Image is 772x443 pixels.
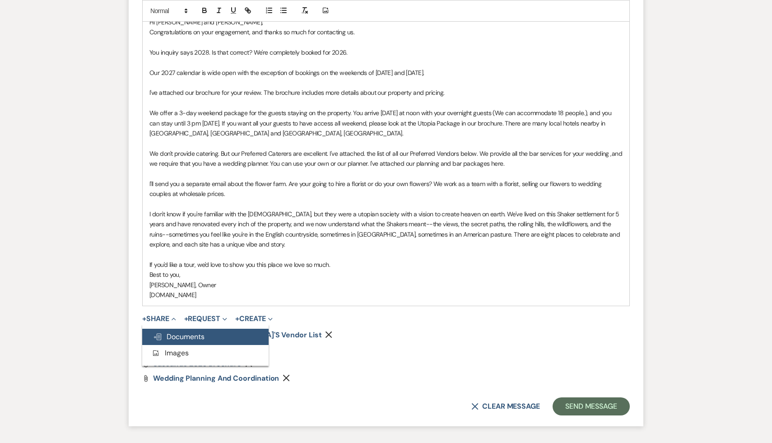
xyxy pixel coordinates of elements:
[142,345,269,361] button: Images
[235,315,239,322] span: +
[153,332,205,341] span: Documents
[153,373,279,383] span: Wedding Planning and Coordination
[184,315,227,322] button: Request
[184,315,188,322] span: +
[151,348,189,358] span: Images
[149,260,623,270] p: If you'd like a tour, we'd love to show you this place we love so much.
[149,27,623,37] p: Congratulations on your engagement, and thanks so much for contacting us.
[149,280,623,290] p: [PERSON_NAME], Owner
[142,315,146,322] span: +
[149,270,623,280] p: Best to you,
[153,375,279,382] a: Wedding Planning and Coordination
[142,315,176,322] button: Share
[149,68,623,78] p: Our 2027 calendar is wide open with the exception of bookings on the weekends of [DATE] and [DATE].
[471,403,540,410] button: Clear message
[142,329,269,345] button: Documents
[149,47,623,57] p: You inquiry says 2028. Is that correct? We're completely booked for 2026.
[149,17,623,27] p: Hi [PERSON_NAME] and [PERSON_NAME],
[149,179,623,199] p: I'll send you a separate email about the flower farm. Are your going to hire a florist or do your...
[235,315,273,322] button: Create
[553,397,630,415] button: Send Message
[149,149,623,169] p: We don't provide catering. But our Preferred Caterers are excellent. I've attached. the list of a...
[149,290,623,300] p: [DOMAIN_NAME]
[149,210,622,248] span: I don't know if you're familiar with the [DEMOGRAPHIC_DATA], but they were a utopian society with...
[149,109,613,137] span: We offer a 3-day weekend package for the guests staying on the property. You arrive [DATE] at noo...
[149,88,623,98] p: I've attached our brochure for your review. The brochure includes more details about our property...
